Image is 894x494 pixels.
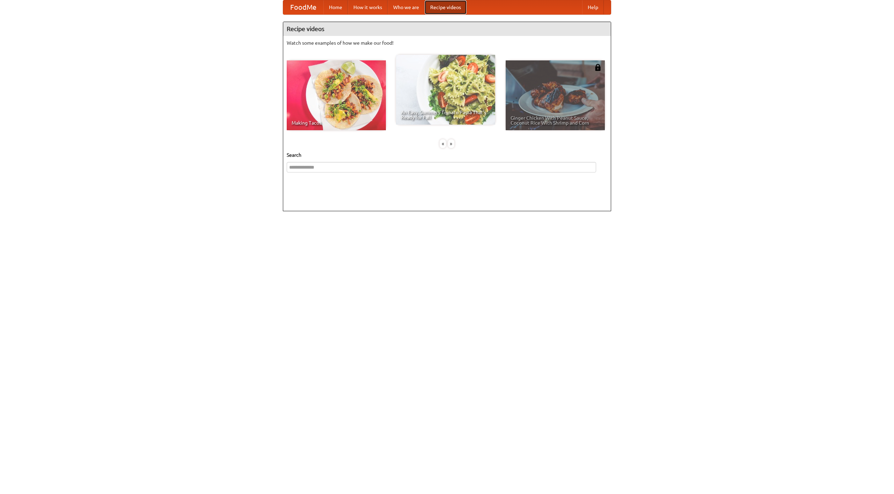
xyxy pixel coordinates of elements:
a: Home [323,0,348,14]
a: Making Tacos [287,60,386,130]
a: How it works [348,0,388,14]
a: Help [582,0,604,14]
a: An Easy, Summery Tomato Pasta That's Ready for Fall [396,55,495,125]
a: Recipe videos [425,0,467,14]
h5: Search [287,152,607,158]
a: Who we are [388,0,425,14]
span: Making Tacos [292,120,381,125]
span: An Easy, Summery Tomato Pasta That's Ready for Fall [401,110,490,120]
img: 483408.png [594,64,601,71]
div: » [448,139,454,148]
p: Watch some examples of how we make our food! [287,39,607,46]
div: « [440,139,446,148]
h4: Recipe videos [283,22,611,36]
a: FoodMe [283,0,323,14]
